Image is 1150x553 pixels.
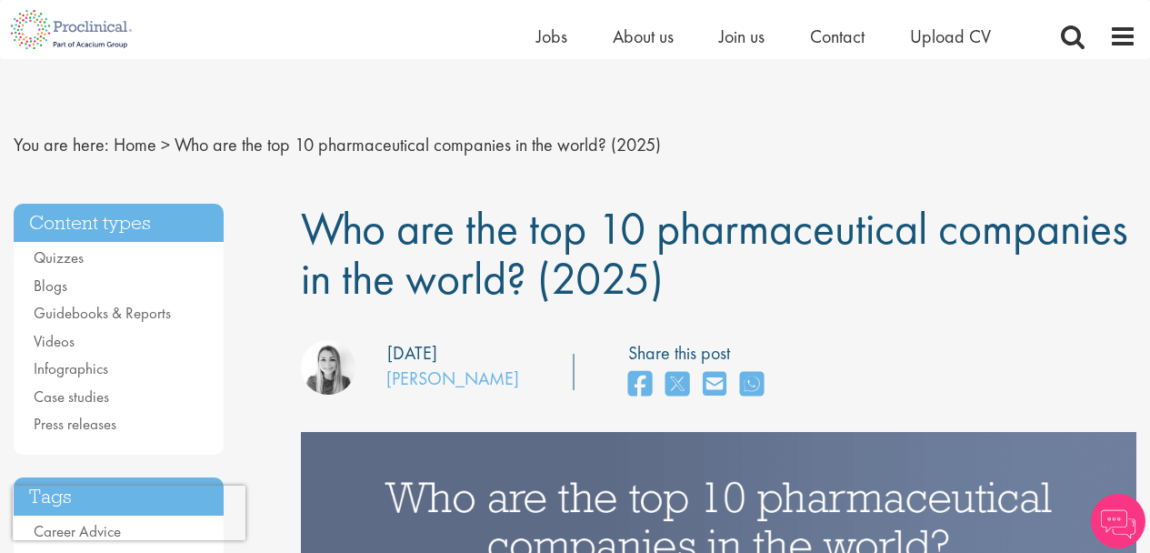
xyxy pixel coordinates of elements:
[175,133,661,156] span: Who are the top 10 pharmaceutical companies in the world? (2025)
[387,340,437,367] div: [DATE]
[34,414,116,434] a: Press releases
[34,276,67,296] a: Blogs
[628,340,773,367] label: Share this post
[114,133,156,156] a: breadcrumb link
[628,366,652,405] a: share on facebook
[34,358,108,378] a: Infographics
[665,366,689,405] a: share on twitter
[613,25,674,48] a: About us
[34,303,171,323] a: Guidebooks & Reports
[719,25,765,48] a: Join us
[14,204,224,243] h3: Content types
[386,367,519,390] a: [PERSON_NAME]
[1091,494,1145,548] img: Chatbot
[301,199,1128,307] span: Who are the top 10 pharmaceutical companies in the world? (2025)
[161,133,170,156] span: >
[34,247,84,267] a: Quizzes
[14,478,224,517] h3: Tags
[301,340,355,395] img: Hannah Burke
[34,387,109,407] a: Case studies
[703,366,726,405] a: share on email
[810,25,865,48] a: Contact
[14,133,109,156] span: You are here:
[740,366,764,405] a: share on whats app
[536,25,567,48] a: Jobs
[910,25,991,48] a: Upload CV
[13,486,245,540] iframe: reCAPTCHA
[34,331,75,351] a: Videos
